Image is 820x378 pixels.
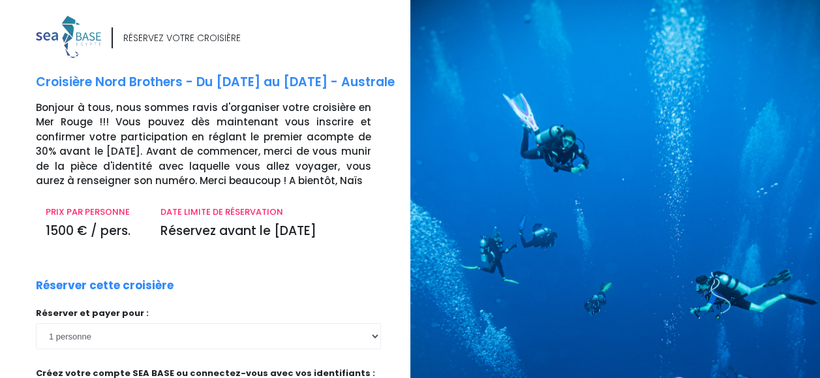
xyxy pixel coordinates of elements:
p: 1500 € / pers. [46,222,141,241]
p: PRIX PAR PERSONNE [46,206,141,219]
p: Réservez avant le [DATE] [160,222,371,241]
p: Bonjour à tous, nous sommes ravis d'organiser votre croisière en Mer Rouge !!! Vous pouvez dès ma... [36,101,401,189]
p: Croisière Nord Brothers - Du [DATE] au [DATE] - Australe [36,73,401,92]
p: Réserver cette croisière [36,277,174,294]
p: Réserver et payer pour : [36,307,381,320]
img: logo_color1.png [36,16,101,58]
div: RÉSERVEZ VOTRE CROISIÈRE [123,31,241,45]
p: DATE LIMITE DE RÉSERVATION [160,206,371,219]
